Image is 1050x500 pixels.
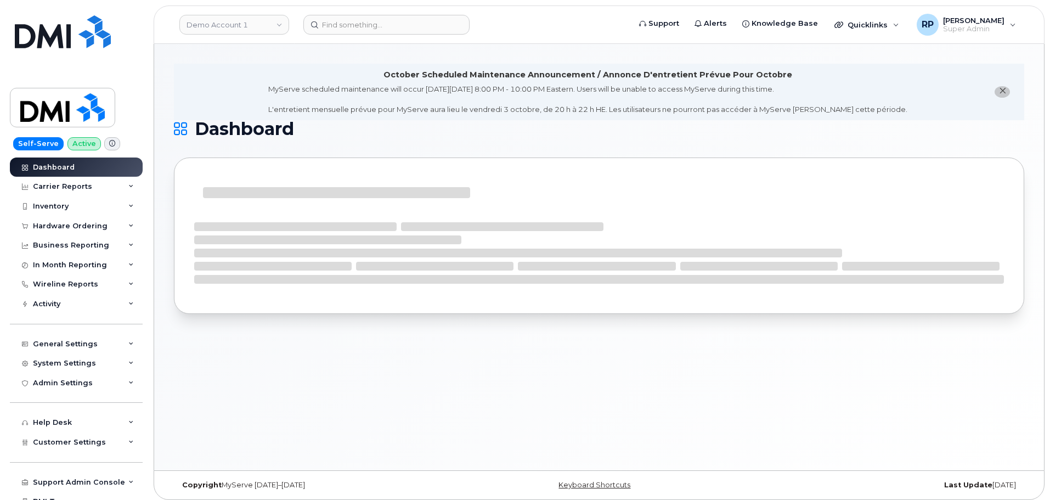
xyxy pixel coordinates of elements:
div: [DATE] [741,481,1024,490]
strong: Copyright [182,481,222,489]
div: MyServe [DATE]–[DATE] [174,481,458,490]
span: Dashboard [195,121,294,137]
strong: Last Update [944,481,992,489]
a: Keyboard Shortcuts [558,481,630,489]
button: close notification [995,86,1010,98]
div: October Scheduled Maintenance Announcement / Annonce D'entretient Prévue Pour Octobre [383,69,792,81]
div: MyServe scheduled maintenance will occur [DATE][DATE] 8:00 PM - 10:00 PM Eastern. Users will be u... [268,84,907,115]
